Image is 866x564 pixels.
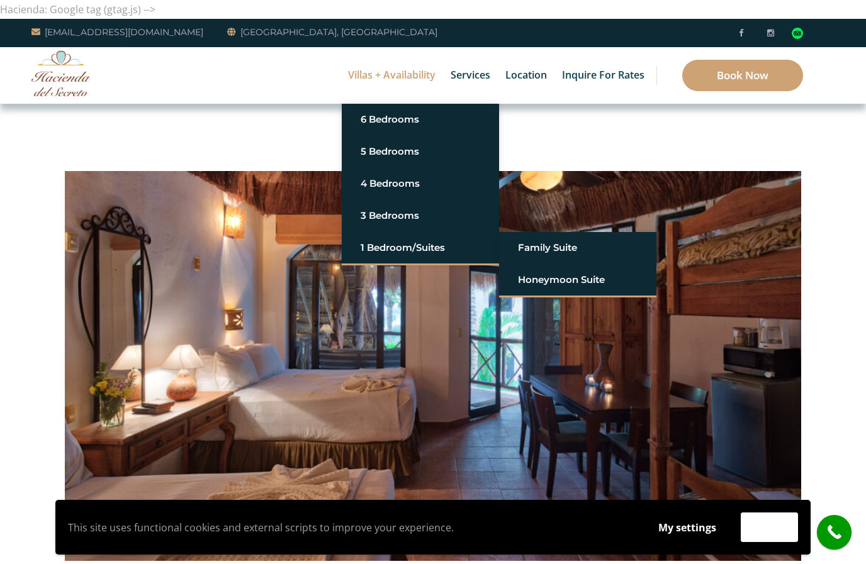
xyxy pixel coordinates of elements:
a: Book Now [682,60,803,91]
a: call [817,515,852,550]
a: Honeymoon Suite [518,268,638,291]
a: 3 Bedrooms [361,204,480,227]
a: 4 Bedrooms [361,172,480,195]
img: Awesome Logo [31,50,91,96]
img: IMG_2496-1000x667.jpg [65,74,801,564]
a: 5 Bedrooms [361,140,480,163]
a: Family Suite [518,236,638,259]
div: Read traveler reviews on Tripadvisor [792,28,803,39]
a: [EMAIL_ADDRESS][DOMAIN_NAME] [31,25,203,40]
button: My settings [646,513,728,542]
a: 1 Bedroom/Suites [361,236,480,259]
a: Villas + Availability [342,47,442,104]
a: Location [499,47,553,104]
img: Tripadvisor_logomark.svg [792,28,803,39]
i: call [820,518,848,546]
a: Services [444,47,497,104]
a: Inquire for Rates [556,47,651,104]
button: Accept [741,512,798,542]
a: 6 Bedrooms [361,108,480,131]
p: This site uses functional cookies and external scripts to improve your experience. [68,518,634,537]
a: [GEOGRAPHIC_DATA], [GEOGRAPHIC_DATA] [227,25,437,40]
